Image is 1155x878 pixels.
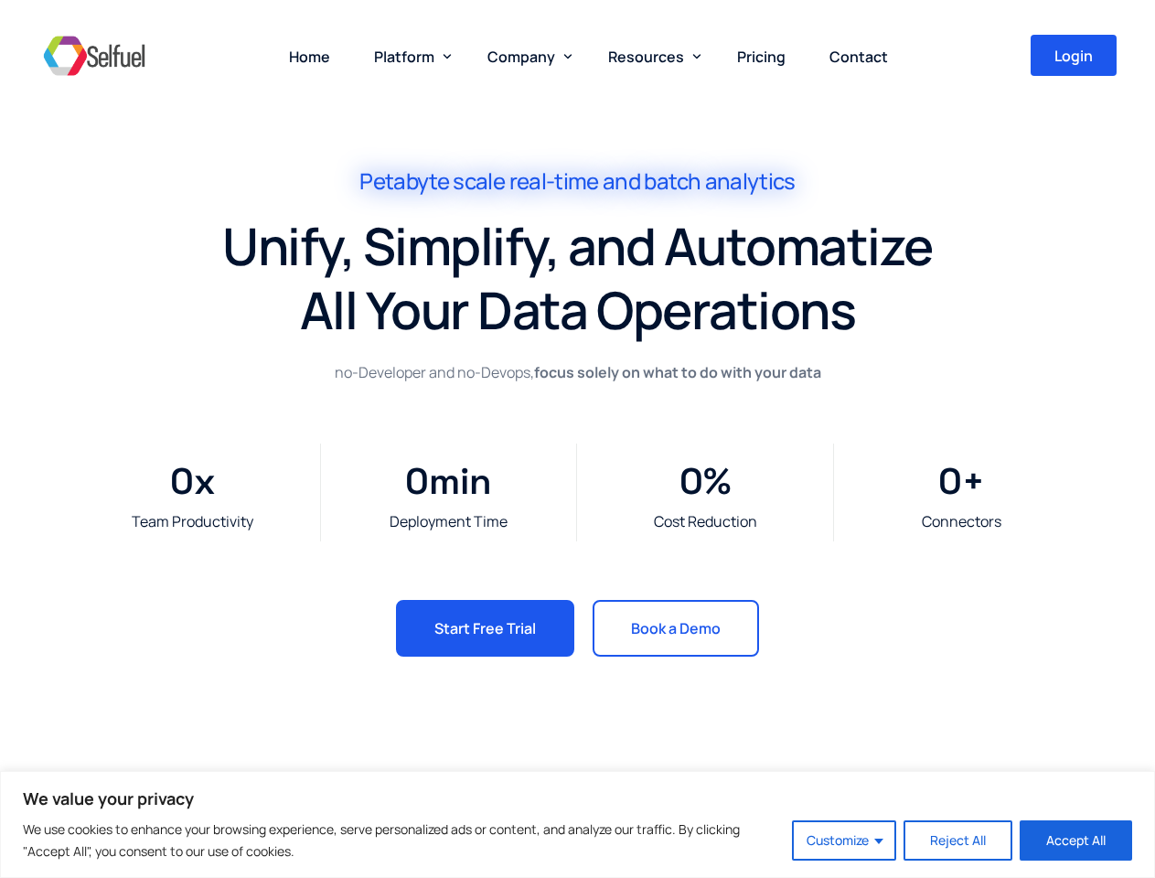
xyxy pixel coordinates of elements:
[962,453,1081,511] span: +
[703,453,824,511] span: %
[593,600,759,657] a: Book a Demo
[1031,35,1117,76] a: Login
[487,47,555,67] span: Company
[938,453,962,511] span: 0
[631,621,721,636] span: Book a Demo
[359,168,449,195] span: Petabyte
[396,600,574,657] a: Start Free Trial
[330,511,567,532] div: Deployment Time
[705,168,796,195] span: analytics
[792,820,896,861] button: Customize
[429,453,567,511] span: min
[29,278,1127,342] h1: All Your Data Operations​
[829,47,888,67] span: Contact
[194,453,312,511] span: x
[1064,790,1155,878] iframe: Chat Widget
[1020,820,1132,861] button: Accept All
[326,360,829,384] p: no-Developer and no-Devops,
[843,511,1081,532] div: Connectors
[534,362,821,382] strong: focus solely on what to do with your data
[38,28,150,83] img: Selfuel - Democratizing Innovation
[586,511,823,532] div: Cost Reduction
[737,47,786,67] span: Pricing
[509,168,599,195] span: real-time
[608,47,684,67] span: Resources
[453,168,505,195] span: scale
[603,168,640,195] span: and
[29,214,1127,278] h1: Unify, Simplify, and Automatize
[23,787,1132,809] p: We value your privacy
[374,47,434,67] span: Platform
[405,453,429,511] span: 0
[170,453,194,511] span: 0
[289,47,330,67] span: Home
[644,168,700,195] span: batch
[679,453,703,511] span: 0
[1054,48,1093,63] span: Login
[434,621,536,636] span: Start Free Trial
[23,819,778,862] p: We use cookies to enhance your browsing experience, serve personalized ads or content, and analyz...
[74,511,311,532] div: Team Productivity
[904,820,1012,861] button: Reject All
